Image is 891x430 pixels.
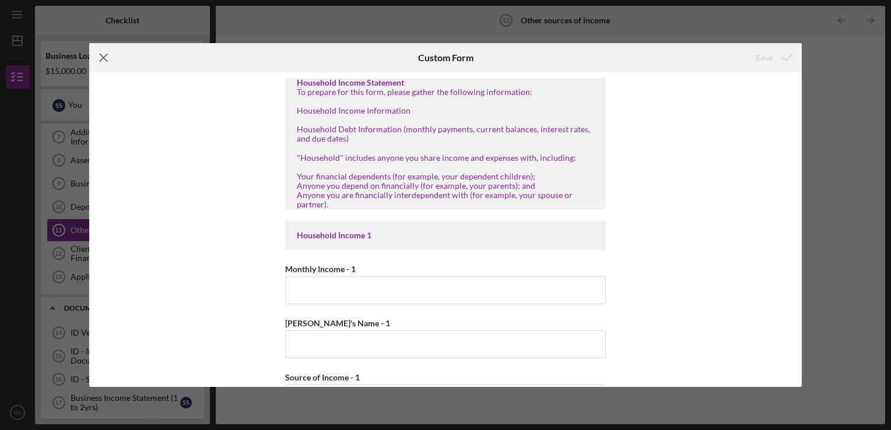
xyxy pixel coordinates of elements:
h6: Custom Form [418,52,473,63]
div: Save [756,46,773,69]
div: To prepare for this form, please gather the following information: Household Income Information H... [297,87,594,209]
label: [PERSON_NAME]'s Name - 1 [285,318,390,328]
div: Household Income Statement [297,78,594,87]
label: Source of Income - 1 [285,372,360,382]
button: Save [744,46,802,69]
label: Monthly Income - 1 [285,264,356,274]
div: Household Income 1 [297,231,594,240]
